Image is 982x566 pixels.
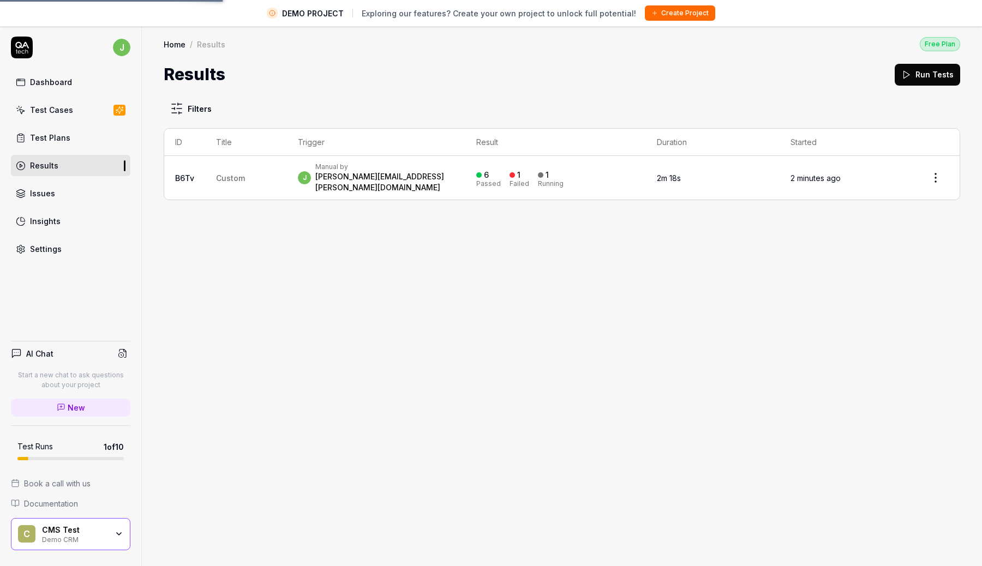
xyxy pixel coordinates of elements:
[30,76,72,88] div: Dashboard
[11,478,130,489] a: Book a call with us
[11,155,130,176] a: Results
[30,160,58,171] div: Results
[68,402,85,413] span: New
[780,129,912,156] th: Started
[24,478,91,489] span: Book a call with us
[11,399,130,417] a: New
[517,170,520,180] div: 1
[26,348,53,359] h4: AI Chat
[30,215,61,227] div: Insights
[175,173,194,183] a: B6Tv
[30,188,55,199] div: Issues
[11,183,130,204] a: Issues
[164,98,218,119] button: Filters
[645,5,715,21] button: Create Project
[164,39,185,50] a: Home
[197,39,225,50] div: Results
[11,127,130,148] a: Test Plans
[11,71,130,93] a: Dashboard
[18,525,35,543] span: C
[920,37,960,51] button: Free Plan
[282,8,344,19] span: DEMO PROJECT
[30,104,73,116] div: Test Cases
[11,370,130,390] p: Start a new chat to ask questions about your project
[11,498,130,509] a: Documentation
[476,180,501,187] div: Passed
[11,238,130,260] a: Settings
[42,534,107,543] div: Demo CRM
[42,525,107,535] div: CMS Test
[113,39,130,56] span: j
[362,8,636,19] span: Exploring our features? Create your own project to unlock full potential!
[205,129,287,156] th: Title
[646,129,780,156] th: Duration
[11,99,130,121] a: Test Cases
[30,132,70,143] div: Test Plans
[315,162,454,171] div: Manual by
[216,173,245,183] span: Custom
[315,171,454,193] div: [PERSON_NAME][EMAIL_ADDRESS][PERSON_NAME][DOMAIN_NAME]
[164,62,225,87] h1: Results
[465,129,646,156] th: Result
[17,442,53,451] h5: Test Runs
[538,180,564,187] div: Running
[298,171,311,184] span: j
[11,518,130,551] button: CCMS TestDemo CRM
[895,64,960,86] button: Run Tests
[791,173,841,183] time: 2 minutes ago
[164,129,205,156] th: ID
[11,210,130,232] a: Insights
[657,173,681,183] time: 2m 18s
[484,170,489,180] div: 6
[24,498,78,509] span: Documentation
[510,180,529,187] div: Failed
[287,129,465,156] th: Trigger
[546,170,549,180] div: 1
[113,37,130,58] button: j
[30,243,62,255] div: Settings
[104,441,124,453] span: 1 of 10
[190,39,193,50] div: /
